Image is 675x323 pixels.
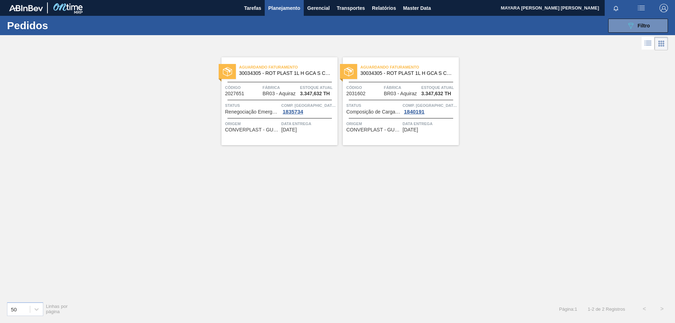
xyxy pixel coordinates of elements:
span: Linhas por página [46,304,68,314]
a: statusAguardando Faturamento30034305 - ROT PLAST 1L H GCA S CL NIV25Código2027651FábricaBR03 - Aq... [216,57,337,145]
span: 1 - 2 de 2 Registros [588,306,625,312]
span: Master Data [403,4,431,12]
span: Transportes [337,4,365,12]
span: Comp. Carga [403,102,457,109]
span: Composição de Carga Aceita [346,109,401,115]
span: Estoque atual [300,84,336,91]
span: Origem [346,120,401,127]
span: BR03 - Aquiraz [263,91,296,96]
div: Visão em Lista [642,37,655,50]
span: Comp. Carga [281,102,336,109]
span: Código [346,84,382,91]
img: status [223,67,232,76]
button: Filtro [608,19,668,33]
button: > [653,300,671,318]
span: BR03 - Aquiraz [384,91,417,96]
span: Data entrega [281,120,336,127]
span: Gerencial [307,4,330,12]
span: Estoque atual [421,84,457,91]
span: 30034305 - ROT PLAST 1L H GCA S CL NIV25 [239,71,332,76]
span: Status [225,102,279,109]
span: 30034305 - ROT PLAST 1L H GCA S CL NIV25 [360,71,453,76]
h1: Pedidos [7,21,112,30]
a: statusAguardando Faturamento30034305 - ROT PLAST 1L H GCA S CL NIV25Código2031602FábricaBR03 - Aq... [337,57,459,145]
span: Status [346,102,401,109]
span: Tarefas [244,4,261,12]
span: Origem [225,120,279,127]
img: Logout [660,4,668,12]
span: Renegociação Emergencial de Pedido Aceita [225,109,279,115]
div: 1840191 [403,109,426,115]
span: Data entrega [403,120,457,127]
div: 50 [11,306,17,312]
span: 3.347,632 TH [421,91,451,96]
img: status [344,67,353,76]
span: Código [225,84,261,91]
span: Aguardando Faturamento [239,64,337,71]
button: < [636,300,653,318]
span: Fábrica [384,84,420,91]
span: CONVERPLAST - GUARULHOS (SP) [225,127,279,133]
span: 2031602 [346,91,366,96]
button: Notificações [605,3,627,13]
span: 3.347,632 TH [300,91,330,96]
img: userActions [637,4,645,12]
span: Página : 1 [559,306,577,312]
a: Comp. [GEOGRAPHIC_DATA]1840191 [403,102,457,115]
span: Aguardando Faturamento [360,64,459,71]
span: 2027651 [225,91,244,96]
span: Fábrica [263,84,298,91]
span: Relatórios [372,4,396,12]
div: Visão em Cards [655,37,668,50]
a: Comp. [GEOGRAPHIC_DATA]1835734 [281,102,336,115]
span: 31/10/2025 [403,127,418,133]
span: 25/10/2025 [281,127,297,133]
div: 1835734 [281,109,304,115]
span: CONVERPLAST - GUARULHOS (SP) [346,127,401,133]
img: TNhmsLtSVTkK8tSr43FrP2fwEKptu5GPRR3wAAAABJRU5ErkJggg== [9,5,43,11]
span: Filtro [638,23,650,28]
span: Planejamento [268,4,300,12]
